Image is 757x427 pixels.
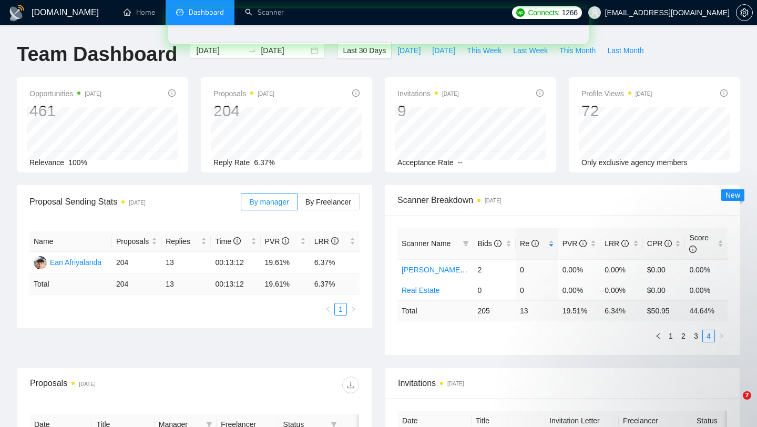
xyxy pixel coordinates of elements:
iframe: Intercom live chat [721,391,746,416]
td: 0.00% [685,259,728,280]
span: to [248,46,257,55]
span: info-circle [720,89,728,97]
span: info-circle [536,89,544,97]
button: This Week [461,42,507,59]
button: setting [736,4,753,21]
td: 6.34 % [600,300,643,321]
th: Name [29,231,112,252]
img: logo [8,5,25,22]
td: 44.64 % [685,300,728,321]
button: [DATE] [392,42,426,59]
time: [DATE] [485,198,501,204]
td: $0.00 [643,280,686,300]
span: Only exclusive agency members [581,158,688,167]
span: download [343,381,359,389]
span: Proposals [213,87,274,100]
input: End date [261,45,309,56]
span: info-circle [689,246,697,253]
td: 00:13:12 [211,252,260,274]
td: 0.00% [558,259,601,280]
time: [DATE] [85,91,101,97]
td: $ 50.95 [643,300,686,321]
td: 0.00% [600,259,643,280]
li: 1 [334,303,347,316]
span: Last 30 Days [343,45,386,56]
span: Opportunities [29,87,101,100]
td: 205 [473,300,516,321]
span: [DATE] [397,45,421,56]
li: Next Page [347,303,360,316]
span: filter [463,240,469,247]
span: swap-right [248,46,257,55]
span: info-circle [494,240,502,247]
span: CPR [647,239,672,248]
span: 1266 [562,7,578,18]
span: right [350,306,356,312]
td: 204 [112,252,161,274]
span: Reply Rate [213,158,250,167]
td: 6.37 % [310,274,360,294]
span: info-circle [621,240,629,247]
button: Last Month [601,42,649,59]
span: 6.37% [254,158,275,167]
td: 13 [161,274,211,294]
td: 00:13:12 [211,274,260,294]
a: [PERSON_NAME] - PHP [402,266,484,274]
td: 0 [516,259,558,280]
td: $0.00 [643,259,686,280]
a: Real Estate [402,286,439,294]
th: Proposals [112,231,161,252]
span: Bids [477,239,501,248]
td: 0.00% [558,280,601,300]
span: LRR [605,239,629,248]
a: EAEan Afriyalanda [34,258,101,266]
span: info-circle [664,240,672,247]
button: download [342,377,359,393]
h1: Team Dashboard [17,42,177,67]
span: PVR [562,239,587,248]
span: -- [458,158,463,167]
td: 19.61% [261,252,310,274]
td: Total [29,274,112,294]
iframe: Intercom live chat банер [168,8,589,44]
span: New [725,191,740,199]
button: Last Week [507,42,554,59]
img: EA [34,256,47,269]
span: Proposal Sending Stats [29,195,241,208]
span: info-circle [282,237,289,245]
td: 19.51 % [558,300,601,321]
span: This Month [559,45,596,56]
td: 0 [473,280,516,300]
span: Invitations [398,377,727,390]
td: 0.00% [600,280,643,300]
th: Replies [161,231,211,252]
span: Time [215,237,240,246]
span: Replies [166,236,199,247]
span: info-circle [168,89,176,97]
td: 6.37% [310,252,360,274]
span: This Week [467,45,502,56]
span: Re [520,239,539,248]
td: 0.00% [685,280,728,300]
span: setting [736,8,752,17]
button: left [322,303,334,316]
span: PVR [265,237,290,246]
td: 19.61 % [261,274,310,294]
span: info-circle [233,237,241,245]
div: Ean Afriyalanda [50,257,101,268]
button: right [347,303,360,316]
span: filter [461,236,471,251]
span: Dashboard [189,8,224,17]
span: Acceptance Rate [397,158,454,167]
a: 1 [335,303,346,315]
span: Invitations [397,87,459,100]
time: [DATE] [79,381,95,387]
span: 7 [743,391,751,400]
span: [DATE] [432,45,455,56]
span: left [325,306,331,312]
div: 72 [581,101,652,121]
span: Scanner Name [402,239,451,248]
td: 13 [161,252,211,274]
span: Relevance [29,158,64,167]
td: 0 [516,280,558,300]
